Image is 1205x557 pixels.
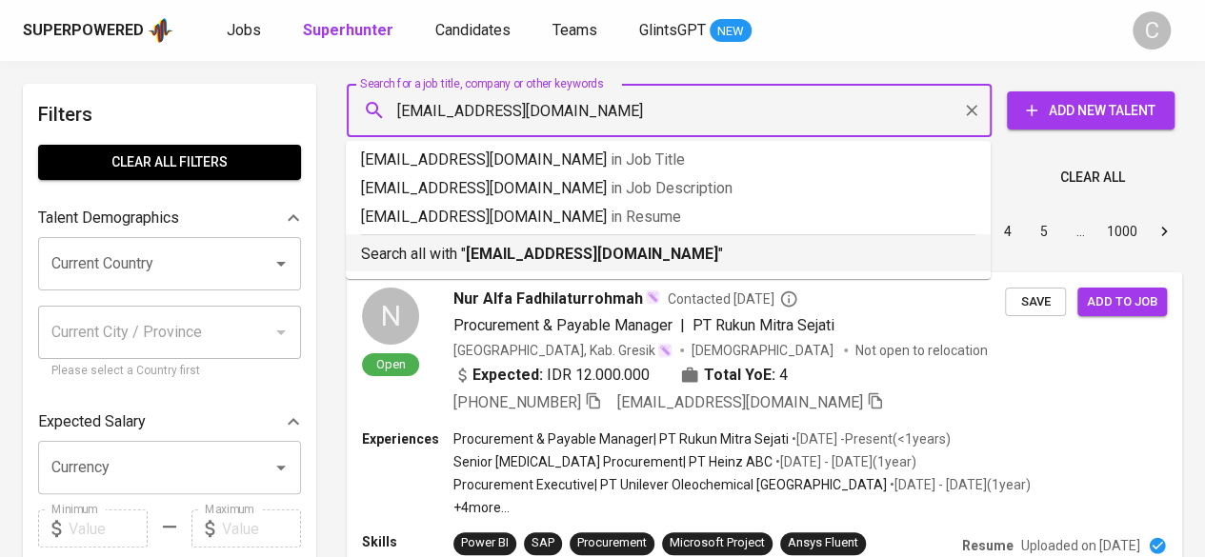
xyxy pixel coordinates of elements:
img: magic_wand.svg [657,343,673,358]
img: app logo [148,16,173,45]
div: Procurement [577,534,647,552]
b: Superhunter [303,21,393,39]
p: • [DATE] - Present ( <1 years ) [789,429,951,448]
div: Expected Salary [38,403,301,441]
p: +4 more ... [453,498,1031,517]
span: Nur Alfa Fadhilaturrohmah [453,288,643,310]
div: Microsoft Project [670,534,765,552]
span: in Job Description [611,179,733,197]
p: Skills [362,532,453,551]
p: Senior [MEDICAL_DATA] Procurement | PT Heinz ABC [453,452,773,471]
button: Go to page 4 [993,216,1023,247]
p: Procurement Executive | PT Unilever Oleochemical [GEOGRAPHIC_DATA] [453,475,887,494]
span: Procurement & Payable Manager [453,316,673,334]
span: in Job Title [611,150,685,169]
b: Expected: [472,364,543,387]
img: magic_wand.svg [645,289,660,305]
span: Open [369,356,413,372]
span: [DEMOGRAPHIC_DATA] [692,341,836,360]
div: Talent Demographics [38,199,301,237]
div: … [1065,222,1095,241]
span: Candidates [435,21,511,39]
a: Superhunter [303,19,397,43]
b: [EMAIL_ADDRESS][DOMAIN_NAME] [466,245,718,263]
div: Ansys Fluent [788,534,858,552]
input: Value [69,509,148,547]
span: Teams [552,21,597,39]
span: Clear All [1060,166,1125,189]
span: 4 [779,364,788,387]
button: Add New Talent [1007,91,1175,129]
div: [GEOGRAPHIC_DATA], Kab. Gresik [453,341,673,360]
p: Resume [962,536,1014,555]
button: Go to page 1000 [1101,216,1143,247]
button: Go to page 5 [1029,216,1059,247]
div: C [1133,11,1171,50]
div: N [362,288,419,345]
a: Superpoweredapp logo [23,16,173,45]
span: Save [1014,291,1056,313]
p: Not open to relocation [855,341,988,360]
span: [EMAIL_ADDRESS][DOMAIN_NAME] [617,393,863,411]
span: Add New Talent [1022,99,1159,123]
nav: pagination navigation [845,216,1182,247]
p: Experiences [362,429,453,448]
span: Contacted [DATE] [668,289,798,308]
p: [EMAIL_ADDRESS][DOMAIN_NAME] [361,206,975,229]
button: Clear [958,97,985,124]
button: Clear All [1053,160,1133,195]
b: Total YoE: [704,364,775,387]
p: Expected Salary [38,410,146,433]
span: | [680,314,685,337]
a: Jobs [227,19,265,43]
p: Procurement & Payable Manager | PT Rukun Mitra Sejati [453,429,789,448]
span: Clear All filters [53,150,286,174]
div: IDR 12.000.000 [453,364,650,387]
p: Please select a Country first [51,362,288,381]
button: Go to next page [1149,216,1179,247]
span: Add to job [1087,291,1157,313]
a: GlintsGPT NEW [639,19,752,43]
div: Superpowered [23,20,144,42]
input: Value [222,509,301,547]
button: Save [1005,288,1066,317]
span: GlintsGPT [639,21,706,39]
div: Power BI [461,534,509,552]
p: • [DATE] - [DATE] ( 1 year ) [887,475,1031,494]
div: SAP [532,534,554,552]
span: PT Rukun Mitra Sejati [693,316,834,334]
h6: Filters [38,99,301,129]
p: Search all with " " [361,243,975,266]
span: [PHONE_NUMBER] [453,393,581,411]
span: in Resume [611,208,681,226]
span: Jobs [227,21,261,39]
a: Teams [552,19,601,43]
svg: By Batam recruiter [779,289,798,308]
p: Talent Demographics [38,207,179,229]
a: Candidates [435,19,514,43]
button: Clear All filters [38,145,301,180]
p: • [DATE] - [DATE] ( 1 year ) [773,452,916,471]
p: [EMAIL_ADDRESS][DOMAIN_NAME] [361,149,975,171]
button: Open [268,454,294,481]
p: [EMAIL_ADDRESS][DOMAIN_NAME] [361,177,975,200]
button: Add to job [1077,288,1167,317]
span: NEW [710,22,752,41]
button: Open [268,250,294,277]
p: Uploaded on [DATE] [1021,536,1140,555]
